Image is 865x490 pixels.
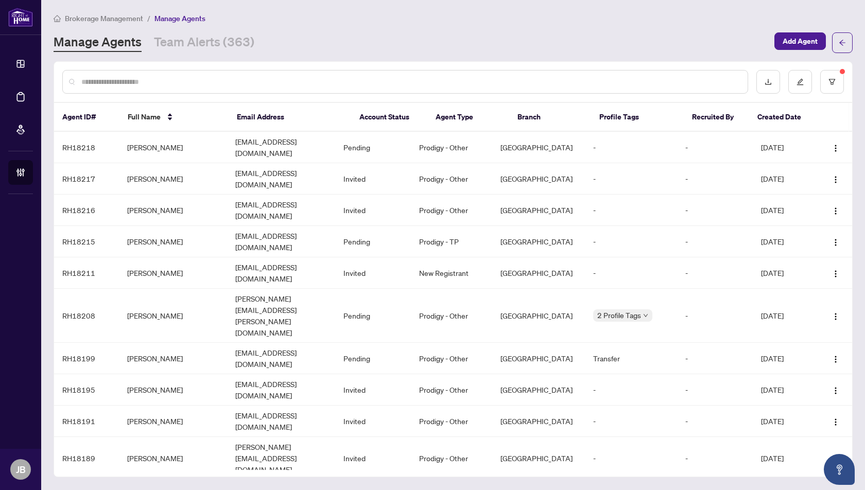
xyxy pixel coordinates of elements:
[827,413,844,429] button: Logo
[227,437,335,480] td: [PERSON_NAME][EMAIL_ADDRESS][DOMAIN_NAME]
[677,226,753,257] td: -
[765,78,772,85] span: download
[492,132,585,163] td: [GEOGRAPHIC_DATA]
[411,406,492,437] td: Prodigy - Other
[119,374,227,406] td: [PERSON_NAME]
[335,343,411,374] td: Pending
[827,307,844,324] button: Logo
[585,195,677,226] td: -
[827,202,844,218] button: Logo
[427,103,509,132] th: Agent Type
[119,226,227,257] td: [PERSON_NAME]
[119,163,227,195] td: [PERSON_NAME]
[677,163,753,195] td: -
[827,233,844,250] button: Logo
[585,132,677,163] td: -
[335,226,411,257] td: Pending
[147,12,150,24] li: /
[492,343,585,374] td: [GEOGRAPHIC_DATA]
[16,462,26,477] span: JB
[788,70,812,94] button: edit
[227,257,335,289] td: [EMAIL_ADDRESS][DOMAIN_NAME]
[753,289,818,343] td: [DATE]
[411,343,492,374] td: Prodigy - Other
[820,70,844,94] button: filter
[227,163,335,195] td: [EMAIL_ADDRESS][DOMAIN_NAME]
[411,195,492,226] td: Prodigy - Other
[832,418,840,426] img: Logo
[585,163,677,195] td: -
[411,257,492,289] td: New Registrant
[677,257,753,289] td: -
[227,195,335,226] td: [EMAIL_ADDRESS][DOMAIN_NAME]
[229,103,351,132] th: Email Address
[54,289,119,343] td: RH18208
[227,406,335,437] td: [EMAIL_ADDRESS][DOMAIN_NAME]
[492,257,585,289] td: [GEOGRAPHIC_DATA]
[832,270,840,278] img: Logo
[684,103,749,132] th: Recruited By
[154,33,254,52] a: Team Alerts (363)
[54,257,119,289] td: RH18211
[591,103,684,132] th: Profile Tags
[827,265,844,281] button: Logo
[753,163,818,195] td: [DATE]
[832,238,840,247] img: Logo
[335,257,411,289] td: Invited
[335,195,411,226] td: Invited
[677,343,753,374] td: -
[492,163,585,195] td: [GEOGRAPHIC_DATA]
[227,132,335,163] td: [EMAIL_ADDRESS][DOMAIN_NAME]
[797,78,804,85] span: edit
[832,387,840,395] img: Logo
[411,374,492,406] td: Prodigy - Other
[119,289,227,343] td: [PERSON_NAME]
[54,343,119,374] td: RH18199
[227,226,335,257] td: [EMAIL_ADDRESS][DOMAIN_NAME]
[227,374,335,406] td: [EMAIL_ADDRESS][DOMAIN_NAME]
[54,103,119,132] th: Agent ID#
[119,437,227,480] td: [PERSON_NAME]
[54,15,61,22] span: home
[749,103,815,132] th: Created Date
[827,381,844,398] button: Logo
[827,450,844,466] button: Logo
[677,289,753,343] td: -
[585,406,677,437] td: -
[119,343,227,374] td: [PERSON_NAME]
[335,289,411,343] td: Pending
[492,374,585,406] td: [GEOGRAPHIC_DATA]
[335,437,411,480] td: Invited
[832,176,840,184] img: Logo
[54,195,119,226] td: RH18216
[677,132,753,163] td: -
[119,103,229,132] th: Full Name
[585,226,677,257] td: -
[54,374,119,406] td: RH18195
[335,163,411,195] td: Invited
[8,8,33,27] img: logo
[827,139,844,155] button: Logo
[585,374,677,406] td: -
[411,437,492,480] td: Prodigy - Other
[119,406,227,437] td: [PERSON_NAME]
[643,313,648,318] span: down
[753,374,818,406] td: [DATE]
[832,207,840,215] img: Logo
[677,406,753,437] td: -
[832,455,840,463] img: Logo
[492,406,585,437] td: [GEOGRAPHIC_DATA]
[54,33,142,52] a: Manage Agents
[839,39,846,46] span: arrow-left
[824,454,855,485] button: Open asap
[677,374,753,406] td: -
[753,343,818,374] td: [DATE]
[128,111,161,122] span: Full Name
[65,14,143,23] span: Brokerage Management
[753,226,818,257] td: [DATE]
[827,170,844,187] button: Logo
[828,78,836,85] span: filter
[411,163,492,195] td: Prodigy - Other
[753,257,818,289] td: [DATE]
[585,343,677,374] td: Transfer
